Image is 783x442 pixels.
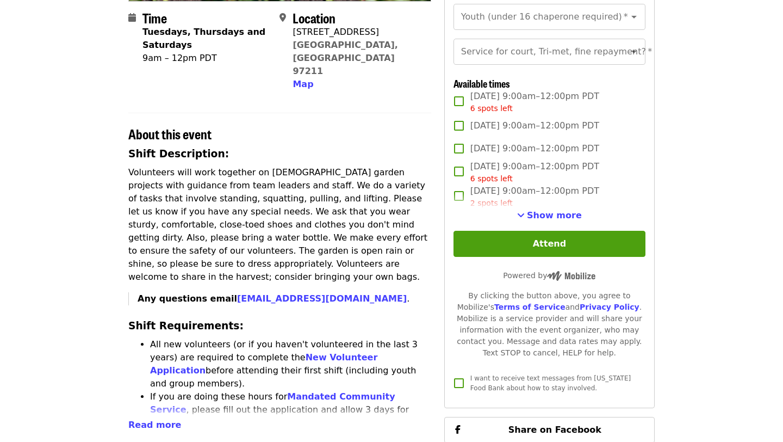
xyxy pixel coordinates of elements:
i: calendar icon [128,13,136,23]
strong: Any questions email [138,293,407,304]
a: [GEOGRAPHIC_DATA], [GEOGRAPHIC_DATA] 97211 [293,40,398,76]
div: [STREET_ADDRESS] [293,26,422,39]
p: . [138,292,431,305]
span: [DATE] 9:00am–12:00pm PDT [470,185,599,209]
span: Show more [527,210,582,220]
span: Location [293,8,335,27]
span: 6 spots left [470,174,513,183]
span: [DATE] 9:00am–12:00pm PDT [470,160,599,185]
button: Open [626,9,642,24]
span: Powered by [503,271,595,280]
button: See more timeslots [517,209,582,222]
strong: Shift Requirements: [128,320,244,331]
button: Attend [453,231,645,257]
a: [EMAIL_ADDRESS][DOMAIN_NAME] [237,293,407,304]
li: All new volunteers (or if you haven't volunteered in the last 3 years) are required to complete t... [150,338,431,390]
span: Time [142,8,167,27]
span: [DATE] 9:00am–12:00pm PDT [470,142,599,155]
a: Mandated Community Service [150,391,395,415]
strong: Shift Description: [128,148,229,159]
img: Powered by Mobilize [547,271,595,281]
span: Available times [453,76,510,90]
button: Map [293,78,313,91]
button: Read more [128,419,181,432]
span: 2 spots left [470,199,513,207]
i: map-marker-alt icon [279,13,286,23]
span: Share on Facebook [508,425,601,435]
div: 9am – 12pm PDT [142,52,271,65]
a: Privacy Policy [580,303,639,311]
span: About this event [128,124,212,143]
p: Volunteers will work together on [DEMOGRAPHIC_DATA] garden projects with guidance from team leade... [128,166,431,284]
div: By clicking the button above, you agree to Mobilize's and . Mobilize is a service provider and wi... [453,290,645,359]
span: 6 spots left [470,104,513,113]
span: [DATE] 9:00am–12:00pm PDT [470,90,599,114]
span: Map [293,79,313,89]
a: Terms of Service [494,303,565,311]
button: Open [626,44,642,59]
span: [DATE] 9:00am–12:00pm PDT [470,119,599,132]
span: I want to receive text messages from [US_STATE] Food Bank about how to stay involved. [470,375,631,392]
strong: Tuesdays, Thursdays and Saturdays [142,27,265,50]
span: Read more [128,420,181,430]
